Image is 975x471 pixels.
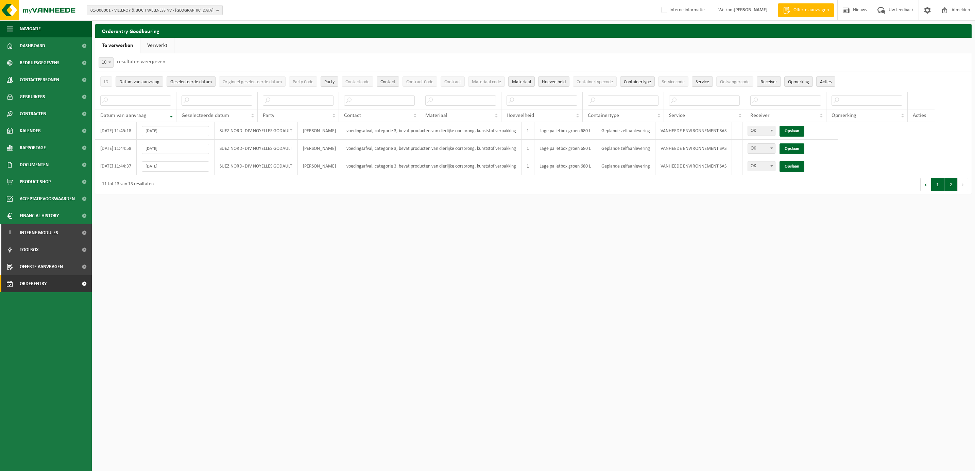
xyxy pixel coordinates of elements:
[116,76,163,87] button: Datum van aanvraagDatum van aanvraag: Activate to remove sorting
[104,80,108,85] span: ID
[289,76,317,87] button: Party CodeParty Code: Activate to sort
[87,5,223,15] button: 01-000001 - VILLEROY & BOCH WELLNESS NV - [GEOGRAPHIC_DATA]
[140,38,174,53] a: Verwerkt
[345,80,370,85] span: Contactcode
[119,80,159,85] span: Datum van aanvraag
[521,122,534,140] td: 1
[20,105,46,122] span: Contracten
[425,113,447,118] span: Materiaal
[342,76,373,87] button: ContactcodeContactcode: Activate to sort
[341,157,521,175] td: voedingsafval, categorie 3, bevat producten van dierlijke oorsprong, kunststof verpakking
[792,7,831,14] span: Offerte aanvragen
[20,207,59,224] span: Financial History
[99,57,114,68] span: 10
[403,76,437,87] button: Contract CodeContract Code: Activate to sort
[344,113,361,118] span: Contact
[944,178,958,191] button: 2
[167,76,216,87] button: Geselecteerde datumGeselecteerde datum: Activate to sort
[748,126,775,136] span: OK
[20,139,46,156] span: Rapportage
[788,80,809,85] span: Opmerking
[521,157,534,175] td: 1
[748,144,775,153] span: OK
[655,140,732,157] td: VANHEEDE ENVIRONNEMENT SAS
[832,113,856,118] span: Opmerking
[20,37,45,54] span: Dashboard
[508,76,535,87] button: MateriaalMateriaal: Activate to sort
[669,113,685,118] span: Service
[780,126,804,137] a: Opslaan
[820,80,832,85] span: Acties
[20,241,39,258] span: Toolbox
[99,58,113,67] span: 10
[7,224,13,241] span: I
[182,113,229,118] span: Geselecteerde datum
[542,80,566,85] span: Hoeveelheid
[958,178,968,191] button: Next
[716,76,753,87] button: OntvangercodeOntvangercode: Activate to sort
[692,76,713,87] button: ServiceService: Activate to sort
[95,157,137,175] td: [DATE] 11:44:37
[215,122,298,140] td: SUEZ NORD- DIV NOYELLES GODAULT
[444,80,461,85] span: Contract
[748,161,775,171] span: OK
[406,80,433,85] span: Contract Code
[170,80,212,85] span: Geselecteerde datum
[720,80,750,85] span: Ontvangercode
[223,80,282,85] span: Origineel geselecteerde datum
[920,178,931,191] button: Previous
[662,80,685,85] span: Servicecode
[750,113,770,118] span: Receiver
[588,113,619,118] span: Containertype
[20,88,45,105] span: Gebruikers
[468,76,505,87] button: Materiaal codeMateriaal code: Activate to sort
[341,140,521,157] td: voedingsafval, categorie 3, bevat producten van dierlijke oorsprong, kunststof verpakking
[778,3,834,17] a: Offerte aanvragen
[534,140,596,157] td: Lage palletbox groen 680 L
[760,80,777,85] span: Receiver
[293,80,313,85] span: Party Code
[655,122,732,140] td: VANHEEDE ENVIRONNEMENT SAS
[95,140,137,157] td: [DATE] 11:44:58
[20,224,58,241] span: Interne modules
[100,76,112,87] button: IDID: Activate to sort
[538,76,569,87] button: HoeveelheidHoeveelheid: Activate to sort
[441,76,465,87] button: ContractContract: Activate to sort
[20,258,63,275] span: Offerte aanvragen
[117,59,165,65] label: resultaten weergeven
[913,113,926,118] span: Acties
[298,122,341,140] td: [PERSON_NAME]
[341,122,521,140] td: voedingsafval, categorie 3, bevat producten van dierlijke oorsprong, kunststof verpakking
[748,143,775,154] span: OK
[577,80,613,85] span: Containertypecode
[573,76,617,87] button: ContainertypecodeContainertypecode: Activate to sort
[20,20,41,37] span: Navigatie
[263,113,274,118] span: Party
[377,76,399,87] button: ContactContact: Activate to sort
[534,122,596,140] td: Lage palletbox groen 680 L
[95,24,972,37] h2: Orderentry Goedkeuring
[780,143,804,154] a: Opslaan
[100,113,147,118] span: Datum van aanvraag
[321,76,338,87] button: PartyParty: Activate to sort
[931,178,944,191] button: 1
[696,80,709,85] span: Service
[20,190,75,207] span: Acceptatievoorwaarden
[757,76,781,87] button: ReceiverReceiver: Activate to sort
[596,157,655,175] td: Geplande zelfaanlevering
[215,140,298,157] td: SUEZ NORD- DIV NOYELLES GODAULT
[512,80,531,85] span: Materiaal
[215,157,298,175] td: SUEZ NORD- DIV NOYELLES GODAULT
[95,38,140,53] a: Te verwerken
[20,173,51,190] span: Product Shop
[20,275,77,292] span: Orderentry Goedkeuring
[784,76,813,87] button: OpmerkingOpmerking: Activate to sort
[20,71,59,88] span: Contactpersonen
[472,80,501,85] span: Materiaal code
[655,157,732,175] td: VANHEEDE ENVIRONNEMENT SAS
[534,157,596,175] td: Lage palletbox groen 680 L
[95,122,137,140] td: [DATE] 11:45:18
[596,140,655,157] td: Geplande zelfaanlevering
[324,80,335,85] span: Party
[219,76,286,87] button: Origineel geselecteerde datumOrigineel geselecteerde datum: Activate to sort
